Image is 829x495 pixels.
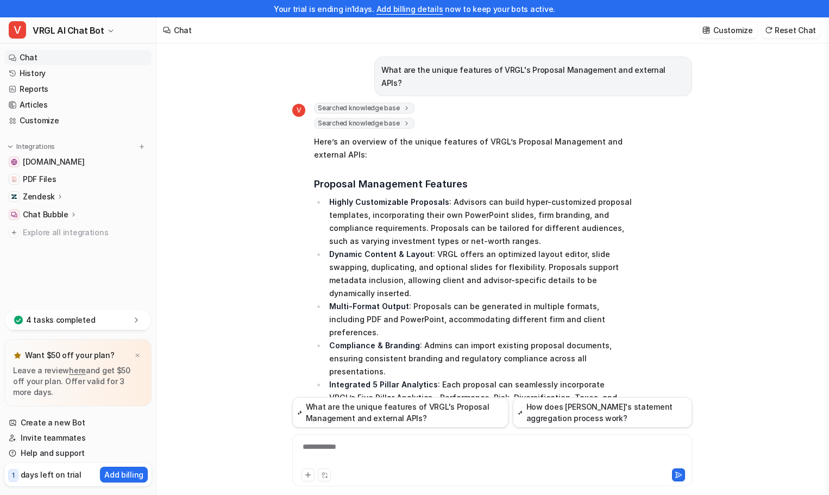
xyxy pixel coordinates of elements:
p: 4 tasks completed [26,315,95,325]
p: Integrations [16,142,55,151]
li: : Admins can import existing proposal documents, ensuring consistent branding and regulatory comp... [326,339,632,378]
li: : VRGL offers an optimized layout editor, slide swapping, duplicating, and optional slides for fl... [326,248,632,300]
a: Chat [4,50,152,65]
a: Articles [4,97,152,112]
a: Reports [4,82,152,97]
span: Searched knowledge base [314,103,414,114]
span: V [9,21,26,39]
button: How does [PERSON_NAME]'s statement aggregation process work? [513,397,692,428]
span: Explore all integrations [23,224,147,241]
p: days left on trial [21,469,81,480]
strong: Dynamic Content & Layout [329,249,433,259]
div: Chat [174,24,192,36]
p: Chat Bubble [23,209,68,220]
button: Reset Chat [762,22,820,38]
button: Add billing [100,467,148,483]
li: : Proposals can be generated in multiple formats, including PDF and PowerPoint, accommodating dif... [326,300,632,339]
a: Add billing details [376,4,443,14]
p: Add billing [104,469,143,480]
button: Customize [699,22,757,38]
strong: Highly Customizable Proposals [329,197,449,206]
span: Searched knowledge base [314,118,414,129]
p: What are the unique features of VRGL's Proposal Management and external APIs? [381,64,685,90]
img: PDF Files [11,176,17,183]
a: Customize [4,113,152,128]
p: Want $50 off your plan? [25,350,115,361]
li: : Each proposal can seamlessly incorporate VRGL’s Five Pillar Analytics—Performance, Risk, Divers... [326,378,632,430]
p: Leave a review and get $50 off your plan. Offer valid for 3 more days. [13,365,143,398]
img: customize [702,26,710,34]
img: Zendesk [11,193,17,200]
button: What are the unique features of VRGL's Proposal Management and external APIs? [292,397,508,428]
a: Help and support [4,446,152,461]
img: reset [765,26,773,34]
img: explore all integrations [9,227,20,238]
a: History [4,66,152,81]
strong: Integrated 5 Pillar Analytics [329,380,438,389]
p: Zendesk [23,191,55,202]
p: Customize [713,24,752,36]
a: Invite teammates [4,430,152,446]
a: Create a new Bot [4,415,152,430]
strong: Multi-Format Output [329,302,409,311]
span: VRGL AI Chat Bot [33,23,104,38]
img: Chat Bubble [11,211,17,218]
p: Here’s an overview of the unique features of VRGL’s Proposal Management and external APIs: [314,135,632,161]
a: here [69,366,86,375]
img: x [134,352,141,359]
a: www.vrglwealth.com[DOMAIN_NAME] [4,154,152,170]
img: www.vrglwealth.com [11,159,17,165]
button: Integrations [4,141,58,152]
span: [DOMAIN_NAME] [23,156,84,167]
img: expand menu [7,143,14,151]
img: star [13,351,22,360]
p: 1 [12,471,15,480]
span: PDF Files [23,174,56,185]
a: PDF FilesPDF Files [4,172,152,187]
img: menu_add.svg [138,143,146,151]
strong: Compliance & Branding [329,341,420,350]
a: Explore all integrations [4,225,152,240]
h3: Proposal Management Features [314,177,632,192]
span: V [292,104,305,117]
li: : Advisors can build hyper-customized proposal templates, incorporating their own PowerPoint slid... [326,196,632,248]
